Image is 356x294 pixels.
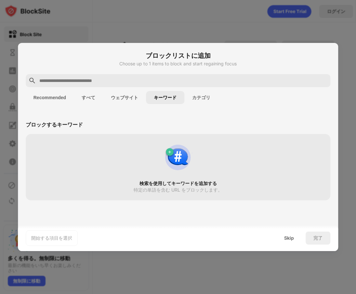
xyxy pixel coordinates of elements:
[134,187,222,193] div: 特定の単語を含む URL をブロックします。
[313,235,323,241] div: 完了
[284,235,294,241] div: Skip
[163,142,194,173] img: block-by-keyword.svg
[26,121,83,128] div: ブロックするキーワード
[146,91,184,104] button: キーワード
[26,61,331,66] div: Choose up to 1 items to block and start regaining focus
[37,181,319,186] div: 検索を使用してキーワードを追加する
[31,235,72,241] div: 開始する項目を選択
[26,91,74,104] button: Recommended
[26,51,331,60] h6: ブロックリストに追加
[28,77,36,85] img: search.svg
[184,91,218,104] button: カテゴリ
[74,91,103,104] button: すべて
[103,91,146,104] button: ウェブサイト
